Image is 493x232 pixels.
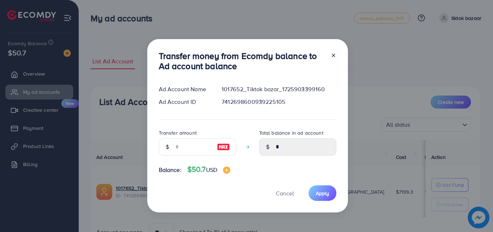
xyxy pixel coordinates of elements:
label: Transfer amount [159,129,197,136]
img: image [223,166,230,174]
h3: Transfer money from Ecomdy balance to Ad account balance [159,51,325,72]
h4: $50.7 [187,165,230,174]
img: image [217,143,230,151]
button: Cancel [267,185,303,201]
span: Balance: [159,166,182,174]
label: Total balance in ad account [259,129,323,136]
div: 7412698600939225105 [216,98,342,106]
span: Apply [316,190,329,197]
div: 1017652_Tiktok bazar_1725903399160 [216,85,342,93]
button: Apply [309,185,336,201]
div: Ad Account Name [153,85,216,93]
span: USD [206,166,217,174]
div: Ad Account ID [153,98,216,106]
span: Cancel [276,189,294,197]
